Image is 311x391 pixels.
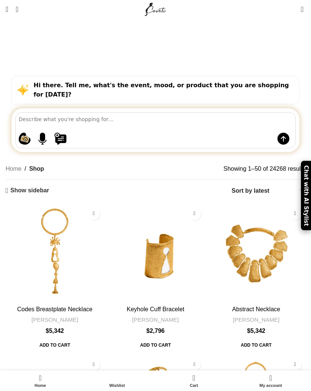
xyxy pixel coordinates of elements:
span: $ [147,328,150,334]
span: Add to cart [34,338,75,352]
div: My cart [155,372,232,389]
span: 0 [193,372,199,378]
span: 0 [301,4,307,9]
select: Shop order [231,185,305,196]
a: My account [232,372,309,389]
a: [PERSON_NAME] [233,316,280,324]
bdi: 5,342 [247,328,266,334]
a: Keyhole Cuff Bracelet [127,306,184,312]
a: Add to cart: “Codes Breastplate Necklace” [34,338,75,352]
span: My account [236,383,305,388]
div: My Wishlist [290,2,297,17]
bdi: 5,342 [46,328,64,334]
a: Codes Breastplate Necklace [17,306,92,312]
a: Abstract Necklace [207,204,305,302]
a: 0 Cart [155,372,232,389]
a: Wishlist [79,372,155,389]
span: Wishlist [82,383,152,388]
a: Site logo [143,6,168,12]
h1: Shop [140,24,171,40]
nav: Breadcrumb [6,164,44,174]
a: Search [12,2,22,17]
a: Home [6,164,22,174]
a: 0 [297,2,307,17]
span: $ [46,328,49,334]
span: Add to cart [236,338,277,352]
a: Categories [138,44,173,51]
span: $ [247,328,251,334]
span: Add to cart [135,338,176,352]
a: Home [2,372,79,389]
a: Keyhole Cuff Bracelet [106,204,205,302]
a: [PERSON_NAME] [132,316,179,324]
a: Codes Breastplate Necklace [6,204,104,302]
a: Open mobile menu [2,2,12,17]
span: Cart [159,383,229,388]
a: [PERSON_NAME] [32,316,78,324]
span: Shop [29,164,44,174]
span: Home [6,383,75,388]
a: Show sidebar [6,187,49,194]
a: Abstract Necklace [232,306,280,312]
a: Add to cart: “Keyhole Cuff Bracelet” [135,338,176,352]
a: Add to cart: “Abstract Necklace” [236,338,277,352]
p: Showing 1–50 of 24268 results [223,164,305,174]
bdi: 2,796 [147,328,165,334]
div: My wishlist [79,372,155,389]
